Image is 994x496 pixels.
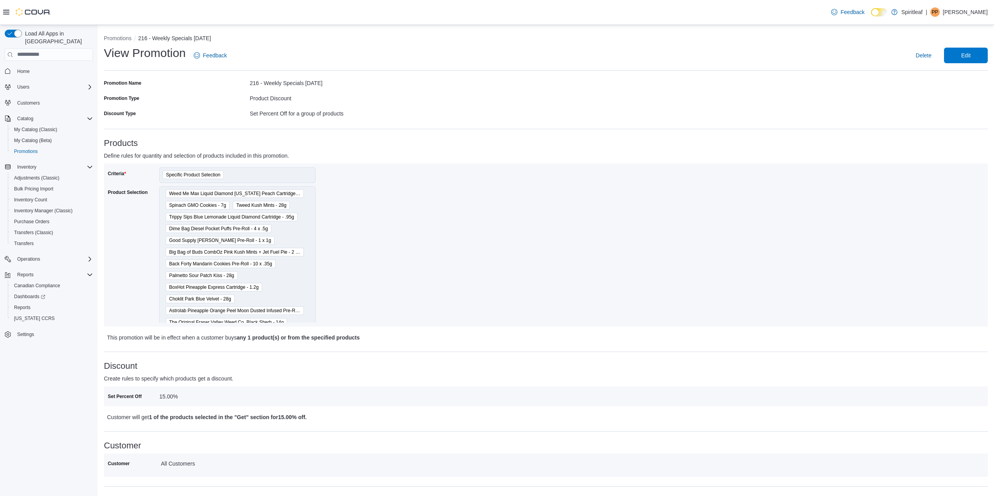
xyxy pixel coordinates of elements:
span: Dashboards [11,292,93,301]
p: Spiritleaf [901,7,923,17]
span: Reports [11,303,93,312]
button: Settings [2,329,96,340]
span: Good Supply Jean Guy Pre-Roll - 1 x 1g [166,236,275,245]
span: Home [14,66,93,76]
a: Dashboards [11,292,48,301]
button: Home [2,66,96,77]
span: Big Bag of Buds CombOz Pink Kush Mints + Jet Fuel Pie - 2 x 14g [169,248,300,256]
label: Promotion Name [104,80,141,86]
span: Choklit Park Blue Velvet - 28g [166,295,235,303]
button: Reports [8,302,96,313]
span: Dime Bag Diesel Pocket Puffs Pre-Roll - 4 x .5g [166,224,271,233]
span: Spinach GMO Cookies - 7g [166,201,230,210]
button: Reports [14,270,37,279]
span: Bulk Pricing Import [11,184,93,194]
span: Reports [14,270,93,279]
span: Feedback [841,8,864,16]
button: Promotions [8,146,96,157]
span: Back Forty Mandarin Cookies Pre-Roll - 10 x .35g [169,260,272,268]
button: Inventory [14,162,39,172]
a: Dashboards [8,291,96,302]
span: Settings [14,329,93,339]
div: 15.00% [159,390,264,400]
button: Reports [2,269,96,280]
span: PP [932,7,938,17]
span: Transfers [14,240,34,247]
a: [US_STATE] CCRS [11,314,58,323]
a: Bulk Pricing Import [11,184,57,194]
button: Inventory [2,162,96,172]
span: Reports [17,272,34,278]
a: Feedback [191,48,230,63]
nav: Complex example [5,62,93,361]
button: Delete [913,48,935,63]
span: My Catalog (Classic) [14,126,57,133]
span: Tweed Kush Mints - 28g [233,201,290,210]
button: Catalog [14,114,36,123]
span: Promotions [14,148,38,155]
span: Promotions [11,147,93,156]
a: Settings [14,330,37,339]
a: Feedback [828,4,867,20]
span: Palmetto Sour Patch Kiss - 28g [169,272,234,279]
label: Promotion Type [104,95,139,101]
label: Customer [108,460,130,467]
span: Spinach GMO Cookies - 7g [169,201,226,209]
span: BoxHot Pineapple Express Cartridge - 1.2g [166,283,262,292]
button: My Catalog (Classic) [8,124,96,135]
span: Purchase Orders [11,217,93,226]
span: Dashboards [14,293,45,300]
span: BoxHot Pineapple Express Cartridge - 1.2g [169,283,259,291]
span: Good Supply [PERSON_NAME] Pre-Roll - 1 x 1g [169,236,271,244]
span: Canadian Compliance [11,281,93,290]
span: Adjustments (Classic) [11,173,93,183]
span: Feedback [203,52,227,59]
span: Dime Bag Diesel Pocket Puffs Pre-Roll - 4 x .5g [169,225,268,233]
a: Home [14,67,33,76]
b: 1 of the products selected in the "Get" section for 15.00% off . [149,414,307,420]
span: Specific Product Selection [162,171,224,179]
button: Transfers (Classic) [8,227,96,238]
label: Product Selection [108,189,148,196]
button: Operations [2,254,96,265]
span: My Catalog (Classic) [11,125,93,134]
span: Transfers (Classic) [14,229,53,236]
p: [PERSON_NAME] [943,7,988,17]
span: Big Bag of Buds CombOz Pink Kush Mints + Jet Fuel Pie - 2 x 14g [166,248,304,256]
span: The Original Fraser Valley Weed Co. Black Sherb - 14g [166,318,287,327]
span: Inventory [14,162,93,172]
span: Washington CCRS [11,314,93,323]
p: This promotion will be in effect when a customer buys [107,333,765,342]
a: Adjustments (Classic) [11,173,62,183]
a: Transfers [11,239,37,248]
button: Adjustments (Classic) [8,172,96,183]
span: Inventory Manager (Classic) [11,206,93,215]
span: Customers [17,100,40,106]
a: Inventory Count [11,195,50,204]
span: Transfers [11,239,93,248]
a: Canadian Compliance [11,281,63,290]
a: Promotions [11,147,41,156]
p: Customer will get [107,412,765,422]
button: Canadian Compliance [8,280,96,291]
div: Paul P [930,7,940,17]
span: Users [14,82,93,92]
nav: An example of EuiBreadcrumbs [104,34,988,44]
button: Promotions [104,35,132,41]
span: Trippy Sips Blue Lemonade Liquid Diamond Cartridge - .95g [166,213,298,221]
h1: View Promotion [104,45,186,61]
span: Edit [961,52,971,59]
p: Create rules to specify which products get a discount. [104,374,767,383]
label: Criteria [108,171,126,177]
span: Settings [17,331,34,338]
a: My Catalog (Classic) [11,125,61,134]
button: Catalog [2,113,96,124]
button: Users [14,82,32,92]
button: Transfers [8,238,96,249]
button: Customers [2,97,96,108]
span: Inventory Manager (Classic) [14,208,73,214]
input: Dark Mode [871,8,887,16]
b: any 1 product(s) or from the specified products [237,334,360,341]
span: Customers [14,98,93,108]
